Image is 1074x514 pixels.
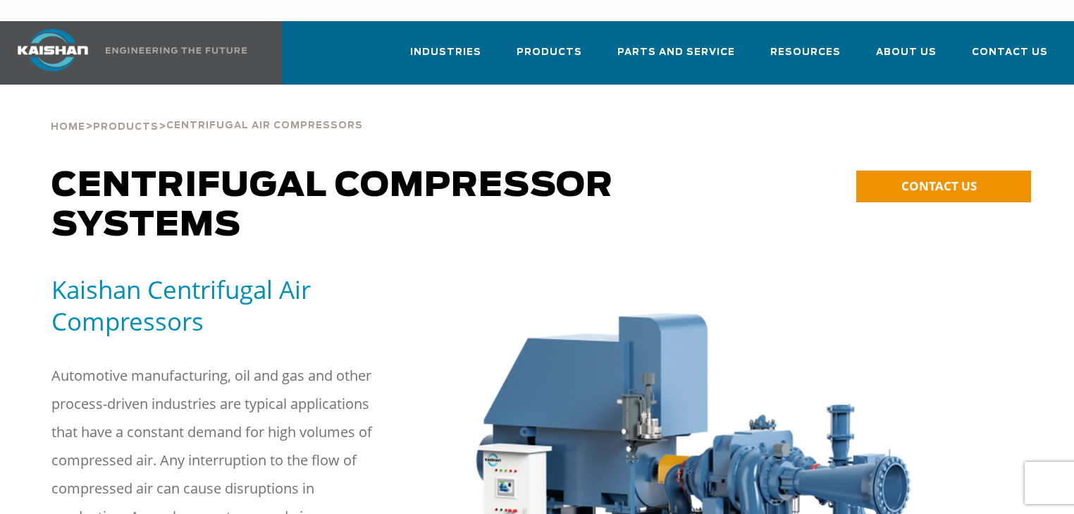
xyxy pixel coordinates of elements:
a: Parts and Service [617,34,735,82]
span: Contact Us [972,44,1048,61]
span: Parts and Service [617,44,735,61]
span: Products [93,123,159,132]
h5: Kaishan Centrifugal Air Compressors [51,274,430,337]
a: About Us [876,34,937,82]
span: Products [517,44,582,61]
span: Industries [410,44,481,61]
img: Engineering the future [106,47,247,54]
div: > > [51,85,363,138]
a: Home [51,120,85,133]
span: Home [51,123,85,132]
span: Resources [770,44,841,61]
a: CONTACT US [856,171,1031,202]
a: Resources [770,34,841,82]
span: Centrifugal Air Compressors [166,121,363,130]
a: Industries [410,34,481,82]
a: Products [517,34,582,82]
span: CONTACT US [901,178,977,194]
span: About Us [876,44,937,61]
a: Contact Us [972,34,1048,82]
a: Products [93,120,159,133]
span: Centrifugal Compressor Systems [51,169,613,243]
